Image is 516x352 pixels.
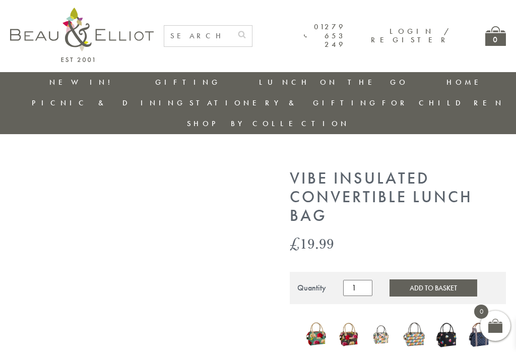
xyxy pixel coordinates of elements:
[468,321,491,348] img: Monogram Midnight Convertible Lunch Bag
[32,98,186,108] a: Picnic & Dining
[343,280,372,296] input: Product quantity
[259,77,408,87] a: Lunch On The Go
[305,319,328,349] img: Sarah Kelleher convertible lunch bag teal
[164,26,232,46] input: SEARCH
[290,233,334,254] bdi: 19.99
[403,320,425,349] img: Carnaby eclipse convertible lunch bag
[435,319,458,350] img: Emily convertible lunch bag
[155,77,221,87] a: Gifting
[338,321,360,350] a: Sarah Kelleher Lunch Bag Dark Stone
[10,8,154,62] img: logo
[304,23,346,49] a: 01279 653 249
[338,321,360,348] img: Sarah Kelleher Lunch Bag Dark Stone
[290,169,506,225] h1: Vibe Insulated Convertible Lunch Bag
[435,319,458,352] a: Emily convertible lunch bag
[189,98,378,108] a: Stationery & Gifting
[390,279,477,297] button: Add to Basket
[297,283,326,292] div: Quantity
[305,319,328,351] a: Sarah Kelleher convertible lunch bag teal
[403,320,425,351] a: Carnaby eclipse convertible lunch bag
[290,233,300,254] span: £
[371,26,450,45] a: Login / Register
[485,26,506,46] a: 0
[187,119,350,129] a: Shop by collection
[382,98,504,108] a: For Children
[468,321,491,350] a: Monogram Midnight Convertible Lunch Bag
[446,77,487,87] a: Home
[474,305,488,319] span: 0
[49,77,117,87] a: New in!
